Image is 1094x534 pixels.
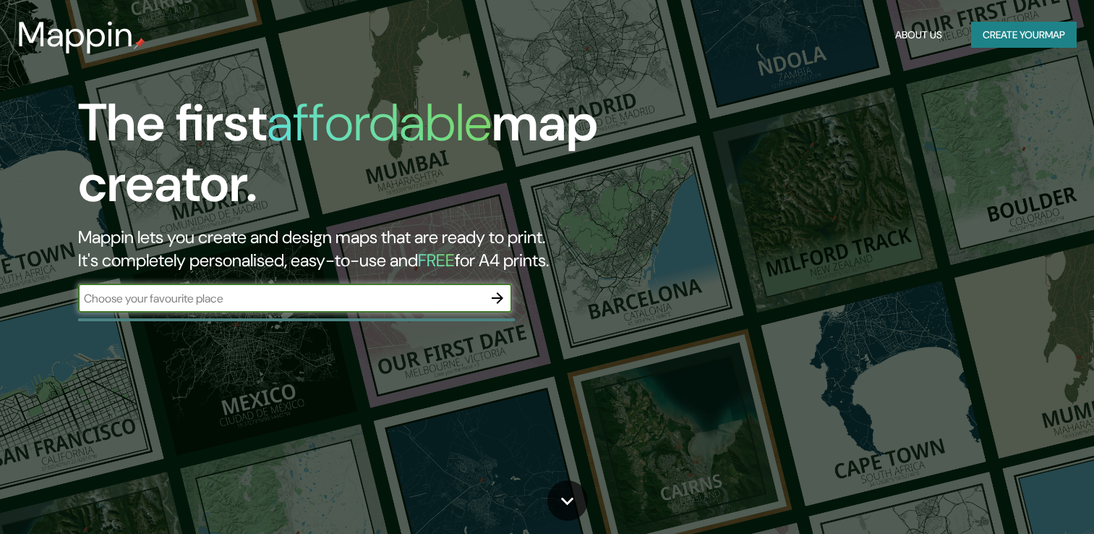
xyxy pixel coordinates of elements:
h1: The first map creator. [78,93,625,226]
h2: Mappin lets you create and design maps that are ready to print. It's completely personalised, eas... [78,226,625,272]
button: About Us [889,22,948,48]
h1: affordable [267,89,492,156]
h3: Mappin [17,14,134,55]
input: Choose your favourite place [78,290,483,307]
h5: FREE [418,249,455,271]
img: mappin-pin [134,38,145,49]
button: Create yourmap [971,22,1077,48]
